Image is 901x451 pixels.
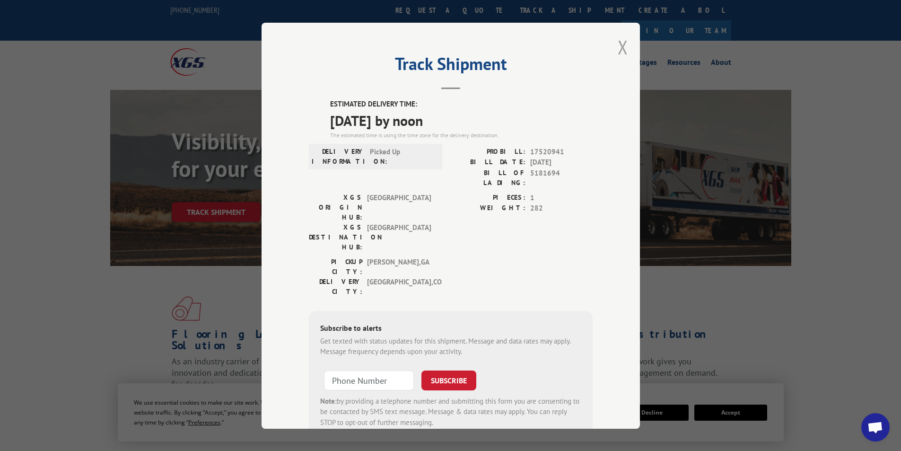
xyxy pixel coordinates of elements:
label: BILL OF LADING: [451,168,525,187]
span: 282 [530,203,593,214]
span: [GEOGRAPHIC_DATA] [367,192,431,222]
div: Get texted with status updates for this shipment. Message and data rates may apply. Message frequ... [320,336,581,357]
span: [GEOGRAPHIC_DATA] , CO [367,276,431,296]
div: The estimated time is using the time zone for the delivery destination. [330,131,593,139]
button: Close modal [618,35,628,60]
strong: Note: [320,396,337,405]
div: by providing a telephone number and submitting this form you are consenting to be contacted by SM... [320,396,581,428]
span: 1 [530,192,593,203]
span: [DATE] by noon [330,109,593,131]
span: [PERSON_NAME] , GA [367,256,431,276]
input: Phone Number [324,370,414,390]
label: DELIVERY CITY: [309,276,362,296]
label: PICKUP CITY: [309,256,362,276]
div: Subscribe to alerts [320,322,581,336]
label: WEIGHT: [451,203,525,214]
a: Open chat [861,413,890,442]
span: 17520941 [530,146,593,157]
span: Picked Up [370,146,434,166]
span: [GEOGRAPHIC_DATA] [367,222,431,252]
label: ESTIMATED DELIVERY TIME: [330,99,593,110]
span: 5181694 [530,168,593,187]
label: DELIVERY INFORMATION: [312,146,365,166]
label: XGS DESTINATION HUB: [309,222,362,252]
h2: Track Shipment [309,57,593,75]
span: [DATE] [530,157,593,168]
button: SUBSCRIBE [421,370,476,390]
label: XGS ORIGIN HUB: [309,192,362,222]
label: PIECES: [451,192,525,203]
label: BILL DATE: [451,157,525,168]
label: PROBILL: [451,146,525,157]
